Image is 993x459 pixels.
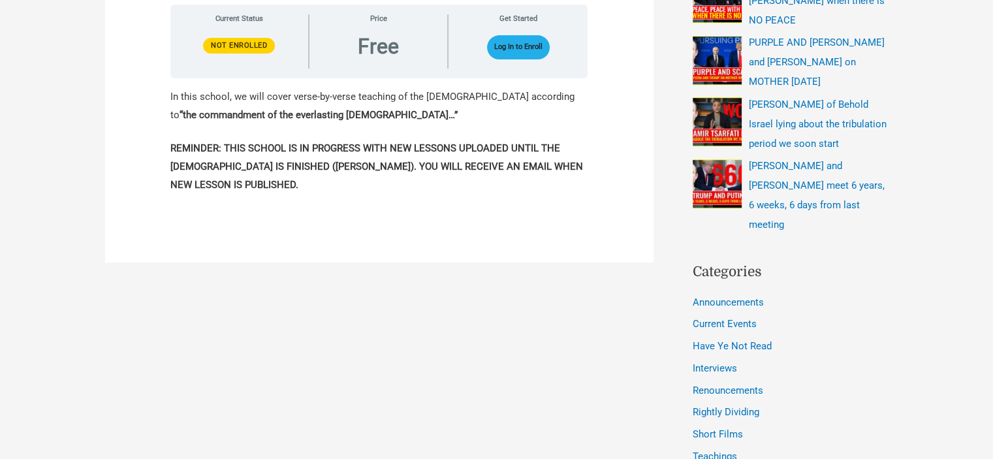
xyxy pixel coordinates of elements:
[180,109,458,121] strong: “the commandment of the everlasting [DEMOGRAPHIC_DATA]…”
[170,88,588,125] p: In this school, we will cover verse-by-verse teaching of the [DEMOGRAPHIC_DATA] according to
[693,406,759,418] a: Rightly Dividing
[693,385,763,396] a: Renouncements
[749,37,885,87] a: PURPLE AND [PERSON_NAME] and [PERSON_NAME] on MOTHER [DATE]
[693,340,772,352] a: Have Ye Not Read
[180,14,298,24] h2: Current Status
[458,14,578,24] h2: Get Started
[170,142,583,191] strong: REMINDER: THIS SCHOOL IS IN PROGRESS WITH NEW LESSONS UPLOADED UNTIL THE [DEMOGRAPHIC_DATA] IS FI...
[487,35,550,59] button: Log In to Enroll
[749,160,885,230] a: [PERSON_NAME] and [PERSON_NAME] meet 6 years, 6 weeks, 6 days from last meeting
[211,41,267,50] span: Not Enrolled
[693,362,737,374] a: Interviews
[749,99,887,150] a: [PERSON_NAME] of Behold Israel lying about the tribulation period we soon start
[358,36,399,57] span: Free
[693,262,889,283] h2: Categories
[319,14,437,24] h2: Price
[693,428,743,440] a: Short Films
[693,296,764,308] a: Announcements
[693,318,757,330] a: Current Events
